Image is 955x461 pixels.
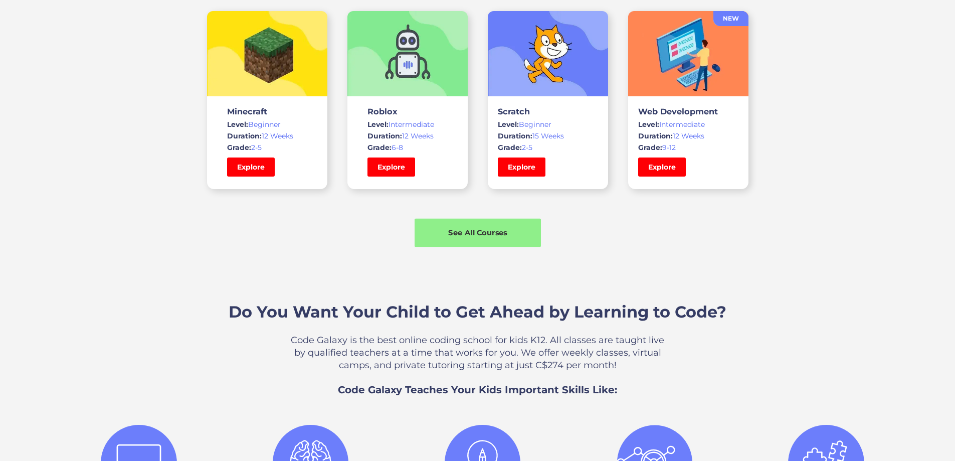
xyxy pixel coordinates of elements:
[638,131,673,140] span: Duration:
[227,120,248,129] span: Level:
[415,219,541,247] a: See All Courses
[415,227,541,238] div: See All Courses
[713,11,748,26] a: NEW
[367,131,448,141] div: 12 Weeks
[227,119,307,129] div: Beginner
[638,142,738,152] div: 9-12
[390,143,392,152] span: :
[367,120,389,129] span: Level:
[367,131,402,140] span: Duration:
[367,106,448,116] h3: Roblox
[498,120,519,129] span: Level:
[227,106,307,116] h3: Minecraft
[498,131,598,141] div: 15 Weeks
[638,143,662,152] span: Grade:
[638,131,738,141] div: 12 Weeks
[498,158,545,177] a: Explore
[367,158,415,177] a: Explore
[498,142,598,152] div: 2-5
[227,131,262,140] span: Duration:
[227,131,307,141] div: 12 Weeks
[638,106,738,116] h3: Web Development
[713,14,748,24] div: NEW
[638,119,738,129] div: Intermediate
[367,143,390,152] span: Grade
[285,334,671,372] p: Code Galaxy is the best online coding school for kids K12. All classes are taught live by qualifi...
[227,143,251,152] span: Grade:
[638,158,686,177] a: Explore
[638,120,659,129] span: Level:
[227,158,275,177] a: Explore
[338,384,617,396] span: Code Galaxy Teaches Your Kids Important Skills Like:
[367,142,448,152] div: 6-8
[498,119,598,129] div: Beginner
[498,131,532,140] span: Duration:
[227,142,307,152] div: 2-5
[498,143,522,152] span: Grade:
[498,106,598,116] h3: Scratch
[367,119,448,129] div: Intermediate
